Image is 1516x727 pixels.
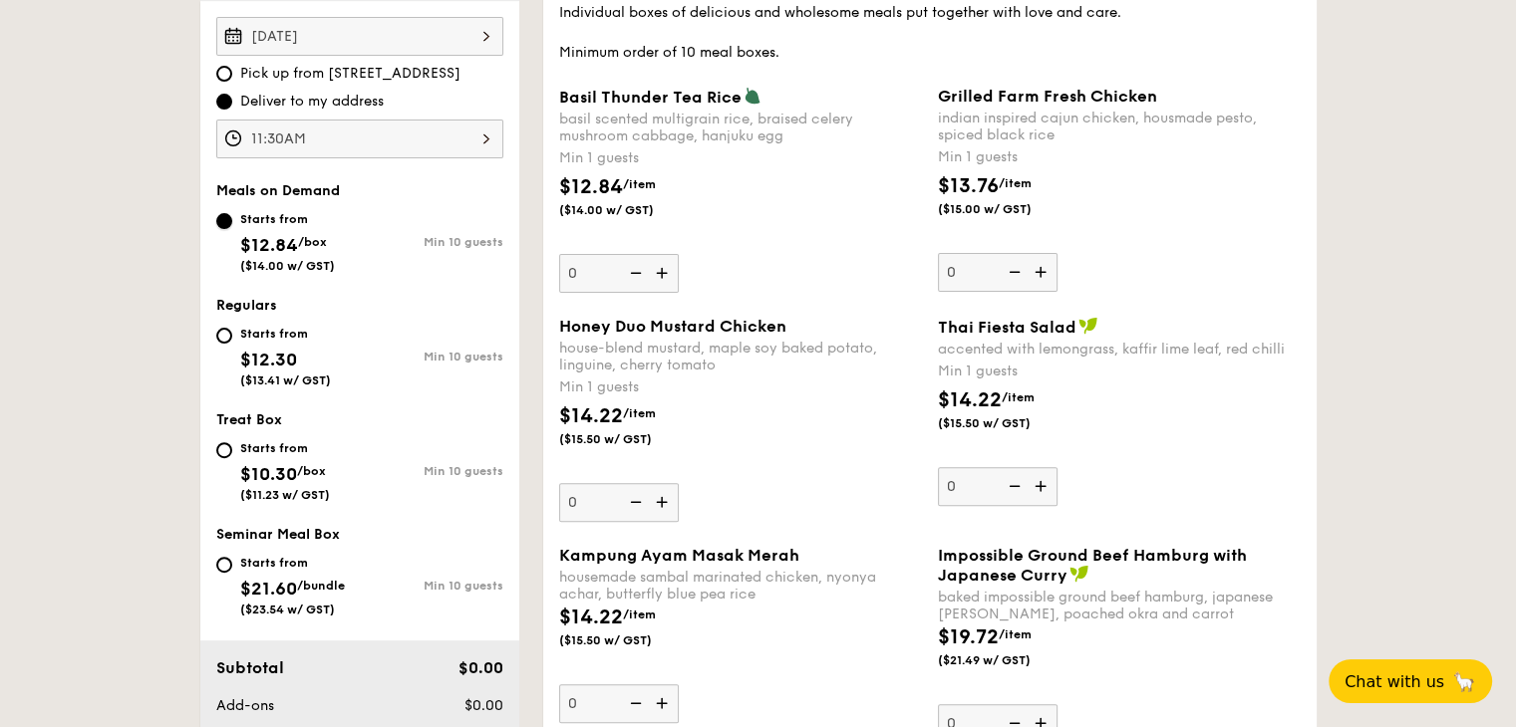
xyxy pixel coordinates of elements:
[938,174,999,198] span: $13.76
[1329,659,1492,703] button: Chat with us🦙
[216,526,340,543] span: Seminar Meal Box
[216,17,503,56] input: Event date
[240,349,297,370] span: $12.30
[216,94,232,110] input: Deliver to my address
[938,147,1301,167] div: Min 1 guests
[938,201,1073,217] span: ($15.00 w/ GST)
[559,684,679,723] input: Kampung Ayam Masak Merahhousemade sambal marinated chicken, nyonya achar, butterfly blue pea rice...
[559,404,623,428] span: $14.22
[559,340,922,373] div: house-blend mustard, maple soy baked potato, linguine, cherry tomato
[240,64,460,84] span: Pick up from [STREET_ADDRESS]
[360,350,503,363] div: Min 10 guests
[938,253,1058,292] input: Grilled Farm Fresh Chickenindian inspired cajun chicken, housmade pesto, spiced black riceMin 1 g...
[216,297,277,314] span: Regulars
[297,464,326,478] span: /box
[559,606,623,629] span: $14.22
[559,632,695,648] span: ($15.50 w/ GST)
[559,483,679,522] input: Honey Duo Mustard Chickenhouse-blend mustard, maple soy baked potato, linguine, cherry tomatoMin ...
[1002,390,1035,404] span: /item
[298,235,327,249] span: /box
[240,92,384,112] span: Deliver to my address
[1345,672,1444,691] span: Chat with us
[240,211,335,227] div: Starts from
[1452,670,1476,693] span: 🦙
[999,627,1032,641] span: /item
[938,341,1301,358] div: accented with lemongrass, kaffir lime leaf, red chilli
[216,120,503,158] input: Event time
[216,658,284,677] span: Subtotal
[559,3,1301,63] div: Individual boxes of delicious and wholesome meals put together with love and care. Minimum order ...
[297,579,345,593] span: /bundle
[360,579,503,593] div: Min 10 guests
[559,148,922,168] div: Min 1 guests
[463,697,502,714] span: $0.00
[1028,467,1058,505] img: icon-add.58712e84.svg
[216,697,274,714] span: Add-ons
[559,377,922,397] div: Min 1 guests
[559,111,922,144] div: basil scented multigrain rice, braised celery mushroom cabbage, hanjuku egg
[623,607,656,621] span: /item
[216,328,232,344] input: Starts from$12.30($13.41 w/ GST)Min 10 guests
[649,684,679,722] img: icon-add.58712e84.svg
[240,555,345,571] div: Starts from
[619,254,649,292] img: icon-reduce.1d2dbef1.svg
[559,546,799,565] span: Kampung Ayam Masak Merah
[240,440,330,456] div: Starts from
[998,467,1028,505] img: icon-reduce.1d2dbef1.svg
[938,388,1002,412] span: $14.22
[559,202,695,218] span: ($14.00 w/ GST)
[938,546,1247,585] span: Impossible Ground Beef Hamburg with Japanese Curry
[999,176,1032,190] span: /item
[216,442,232,458] input: Starts from$10.30/box($11.23 w/ GST)Min 10 guests
[216,182,340,199] span: Meals on Demand
[938,589,1301,622] div: baked impossible ground beef hamburg, japanese [PERSON_NAME], poached okra and carrot
[623,406,656,420] span: /item
[649,483,679,521] img: icon-add.58712e84.svg
[619,684,649,722] img: icon-reduce.1d2dbef1.svg
[360,464,503,478] div: Min 10 guests
[457,658,502,677] span: $0.00
[216,213,232,229] input: Starts from$12.84/box($14.00 w/ GST)Min 10 guests
[938,318,1076,337] span: Thai Fiesta Salad
[1078,317,1098,335] img: icon-vegan.f8ff3823.svg
[998,253,1028,291] img: icon-reduce.1d2dbef1.svg
[559,254,679,293] input: Basil Thunder Tea Ricebasil scented multigrain rice, braised celery mushroom cabbage, hanjuku egg...
[559,88,742,107] span: Basil Thunder Tea Rice
[938,362,1301,381] div: Min 1 guests
[938,415,1073,431] span: ($15.50 w/ GST)
[649,254,679,292] img: icon-add.58712e84.svg
[360,235,503,249] div: Min 10 guests
[744,87,761,105] img: icon-vegetarian.fe4039eb.svg
[619,483,649,521] img: icon-reduce.1d2dbef1.svg
[938,467,1058,506] input: Thai Fiesta Saladaccented with lemongrass, kaffir lime leaf, red chilliMin 1 guests$14.22/item($1...
[938,87,1157,106] span: Grilled Farm Fresh Chicken
[240,234,298,256] span: $12.84
[938,652,1073,668] span: ($21.49 w/ GST)
[240,259,335,273] span: ($14.00 w/ GST)
[559,569,922,603] div: housemade sambal marinated chicken, nyonya achar, butterfly blue pea rice
[240,603,335,616] span: ($23.54 w/ GST)
[1069,565,1089,583] img: icon-vegan.f8ff3823.svg
[559,317,786,336] span: Honey Duo Mustard Chicken
[216,557,232,573] input: Starts from$21.60/bundle($23.54 w/ GST)Min 10 guests
[938,110,1301,143] div: indian inspired cajun chicken, housmade pesto, spiced black rice
[240,463,297,485] span: $10.30
[216,411,282,428] span: Treat Box
[240,373,331,387] span: ($13.41 w/ GST)
[240,326,331,342] div: Starts from
[240,488,330,502] span: ($11.23 w/ GST)
[559,175,623,199] span: $12.84
[559,431,695,447] span: ($15.50 w/ GST)
[938,625,999,649] span: $19.72
[216,66,232,82] input: Pick up from [STREET_ADDRESS]
[240,578,297,600] span: $21.60
[623,177,656,191] span: /item
[1028,253,1058,291] img: icon-add.58712e84.svg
